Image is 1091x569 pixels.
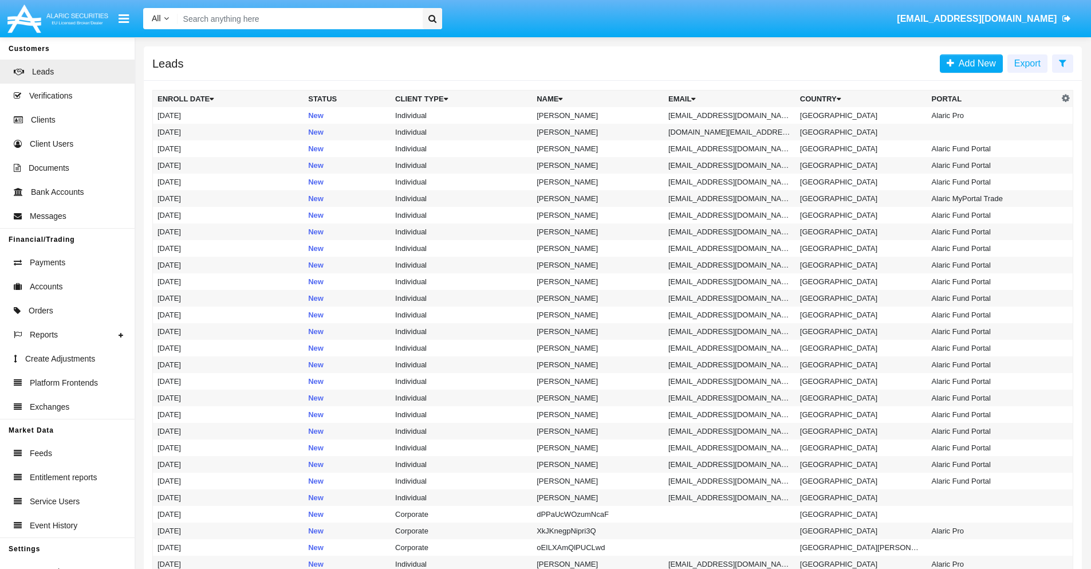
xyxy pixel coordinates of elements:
span: Reports [30,329,58,341]
td: [EMAIL_ADDRESS][DOMAIN_NAME] [664,390,795,406]
td: New [304,340,391,356]
span: Exchanges [30,401,69,413]
td: [EMAIL_ADDRESS][DOMAIN_NAME] [664,290,795,307]
td: [EMAIL_ADDRESS][DOMAIN_NAME] [664,157,795,174]
span: Create Adjustments [25,353,95,365]
td: New [304,190,391,207]
td: [GEOGRAPHIC_DATA] [795,273,927,290]
td: [PERSON_NAME] [532,489,664,506]
span: Messages [30,210,66,222]
td: [EMAIL_ADDRESS][DOMAIN_NAME] [664,190,795,207]
td: [DATE] [153,456,304,473]
span: Payments [30,257,65,269]
td: [GEOGRAPHIC_DATA] [795,406,927,423]
td: Individual [391,406,532,423]
td: Individual [391,124,532,140]
td: Alaric Fund Portal [927,340,1059,356]
td: [PERSON_NAME] [532,190,664,207]
td: New [304,506,391,523]
td: [GEOGRAPHIC_DATA] [795,439,927,456]
td: [GEOGRAPHIC_DATA] [795,489,927,506]
td: Alaric Fund Portal [927,356,1059,373]
td: Alaric Fund Portal [927,473,1059,489]
td: oEILXAmQlPUCLwd [532,539,664,556]
td: [DATE] [153,423,304,439]
td: [PERSON_NAME] [532,423,664,439]
td: [EMAIL_ADDRESS][DOMAIN_NAME] [664,323,795,340]
td: Alaric Fund Portal [927,157,1059,174]
td: [EMAIL_ADDRESS][DOMAIN_NAME] [664,456,795,473]
th: Email [664,91,795,108]
span: Add New [954,58,996,68]
td: New [304,373,391,390]
td: Individual [391,439,532,456]
th: Enroll Date [153,91,304,108]
td: New [304,174,391,190]
td: New [304,273,391,290]
td: Individual [391,174,532,190]
td: [DATE] [153,190,304,207]
td: [EMAIL_ADDRESS][DOMAIN_NAME] [664,489,795,506]
td: [PERSON_NAME] [532,273,664,290]
td: Corporate [391,506,532,523]
td: [DATE] [153,439,304,456]
td: [EMAIL_ADDRESS][DOMAIN_NAME] [664,340,795,356]
span: Entitlement reports [30,472,97,484]
td: New [304,307,391,323]
td: [DATE] [153,373,304,390]
td: Individual [391,323,532,340]
td: [DATE] [153,489,304,506]
td: Individual [391,473,532,489]
td: [DATE] [153,340,304,356]
a: [EMAIL_ADDRESS][DOMAIN_NAME] [892,3,1077,35]
td: New [304,124,391,140]
td: Individual [391,223,532,240]
td: Alaric Fund Portal [927,406,1059,423]
td: [PERSON_NAME] [532,307,664,323]
td: Individual [391,240,532,257]
td: [EMAIL_ADDRESS][DOMAIN_NAME] [664,423,795,439]
td: Alaric Fund Portal [927,456,1059,473]
td: [EMAIL_ADDRESS][DOMAIN_NAME] [664,257,795,273]
td: [GEOGRAPHIC_DATA][PERSON_NAME] [795,539,927,556]
td: Alaric Fund Portal [927,323,1059,340]
td: Individual [391,290,532,307]
td: Alaric Fund Portal [927,207,1059,223]
td: New [304,439,391,456]
td: [DATE] [153,124,304,140]
th: Country [795,91,927,108]
td: Alaric Fund Portal [927,290,1059,307]
td: [PERSON_NAME] [532,373,664,390]
td: [EMAIL_ADDRESS][DOMAIN_NAME] [664,307,795,323]
td: Alaric Fund Portal [927,307,1059,323]
td: [PERSON_NAME] [532,174,664,190]
td: New [304,157,391,174]
td: [EMAIL_ADDRESS][DOMAIN_NAME] [664,473,795,489]
span: [EMAIL_ADDRESS][DOMAIN_NAME] [897,14,1057,23]
td: [GEOGRAPHIC_DATA] [795,373,927,390]
span: Documents [29,162,69,174]
td: [DATE] [153,290,304,307]
img: Logo image [6,2,110,36]
td: [GEOGRAPHIC_DATA] [795,390,927,406]
td: [EMAIL_ADDRESS][DOMAIN_NAME] [664,406,795,423]
td: [GEOGRAPHIC_DATA] [795,223,927,240]
td: [EMAIL_ADDRESS][DOMAIN_NAME] [664,273,795,290]
td: Alaric Fund Portal [927,140,1059,157]
td: [DATE] [153,257,304,273]
span: Feeds [30,448,52,460]
td: [DATE] [153,273,304,290]
td: [PERSON_NAME] [532,340,664,356]
td: [GEOGRAPHIC_DATA] [795,207,927,223]
h5: Leads [152,59,184,68]
td: dPPaUcWOzumNcaF [532,506,664,523]
td: Individual [391,257,532,273]
td: [EMAIL_ADDRESS][DOMAIN_NAME] [664,223,795,240]
td: [PERSON_NAME] [532,207,664,223]
td: [EMAIL_ADDRESS][DOMAIN_NAME] [664,240,795,257]
span: Platform Frontends [30,377,98,389]
td: New [304,390,391,406]
td: [GEOGRAPHIC_DATA] [795,456,927,473]
td: Individual [391,307,532,323]
td: [DATE] [153,307,304,323]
